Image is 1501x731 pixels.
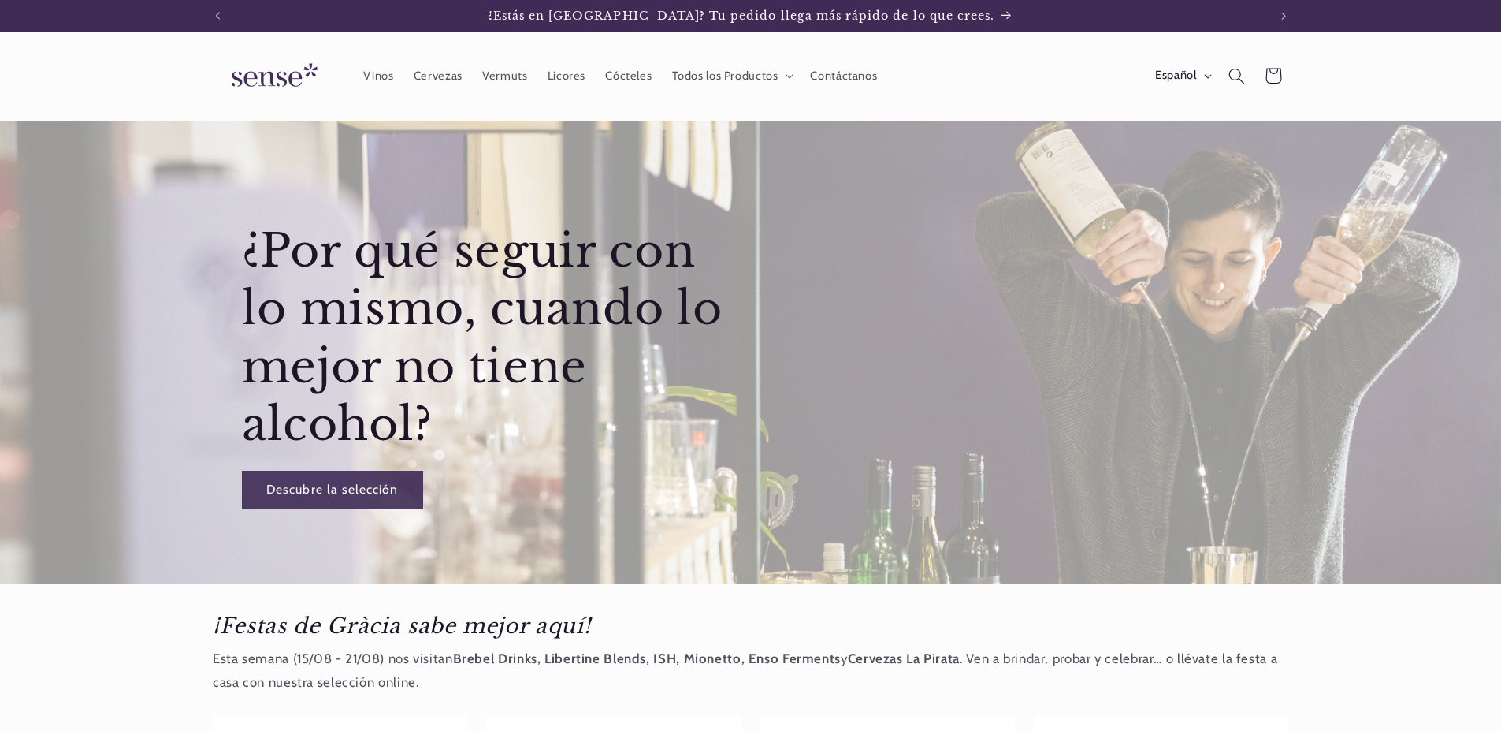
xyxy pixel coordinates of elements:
[472,58,537,93] a: Vermuts
[242,471,423,509] a: Descubre la selección
[1155,67,1196,84] span: Español
[1219,58,1255,94] summary: Búsqueda
[206,47,337,105] a: Sense
[453,651,841,666] strong: Brebel Drinks, Libertine Blends, ISH, Mionetto, Enso Ferments
[242,222,747,454] h2: ¿Por qué seguir con lo mismo, cuando lo mejor no tiene alcohol?
[482,69,527,84] span: Vermuts
[213,54,331,99] img: Sense
[403,58,472,93] a: Cervezas
[537,58,596,93] a: Licores
[848,651,960,666] strong: Cervezas La Pirata
[801,58,887,93] a: Contáctanos
[213,613,590,639] em: ¡Festas de Gràcia sabe mejor aquí!
[548,69,585,84] span: Licores
[662,58,801,93] summary: Todos los Productos
[672,69,778,84] span: Todos los Productos
[354,58,403,93] a: Vinos
[596,58,662,93] a: Cócteles
[414,69,463,84] span: Cervezas
[810,69,877,84] span: Contáctanos
[213,647,1288,694] p: Esta semana (15/08 - 21/08) nos visitan y . Ven a brindar, probar y celebrar… o llévate la festa ...
[605,69,652,84] span: Cócteles
[1145,60,1218,91] button: Español
[363,69,393,84] span: Vinos
[488,9,995,23] span: ¿Estás en [GEOGRAPHIC_DATA]? Tu pedido llega más rápido de lo que crees.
